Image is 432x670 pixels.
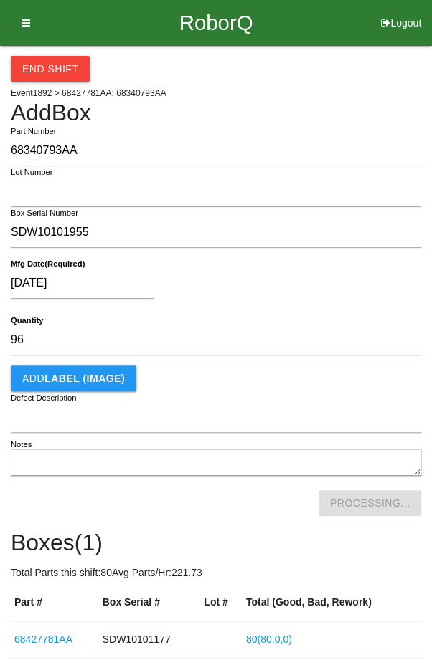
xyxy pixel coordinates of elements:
p: Total Parts this shift: 80 Avg Parts/Hr: 221.73 [11,565,421,580]
input: Required [11,217,421,248]
th: Box Serial # [99,584,201,621]
b: LABEL (IMAGE) [44,373,125,384]
span: Event 1892 > 68427781AA; 68340793AA [11,88,166,98]
th: Lot # [200,584,243,621]
label: Lot Number [11,166,53,178]
label: Part Number [11,125,56,138]
h4: Add Box [11,100,421,125]
input: Pick a Date [11,268,154,299]
b: Quantity [11,316,43,325]
th: Part # [11,584,99,621]
input: Required [11,325,421,355]
label: Box Serial Number [11,207,78,219]
label: Defect Description [11,392,77,404]
td: SDW10101177 [99,621,201,659]
button: End Shift [11,56,90,82]
h4: Boxes ( 1 ) [11,530,421,555]
label: Notes [11,439,32,451]
a: 80(80,0,0) [246,633,292,645]
button: AddLABEL (IMAGE) [11,365,136,391]
input: Required [11,135,421,166]
th: Total (Good, Bad, Rework) [243,584,421,621]
a: 68427781AA [14,633,72,645]
b: Mfg Date (Required) [11,259,85,269]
